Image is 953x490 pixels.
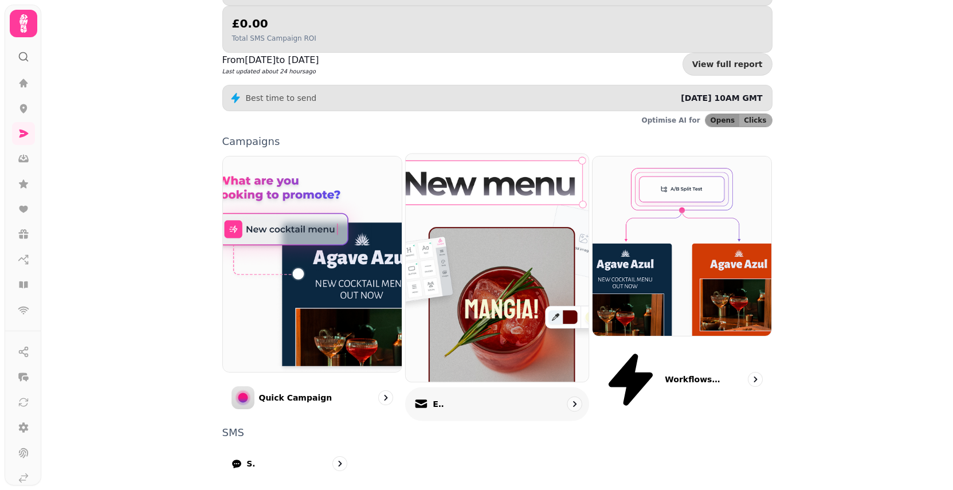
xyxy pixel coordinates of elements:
[750,374,761,385] svg: go to
[433,398,444,410] p: Email
[592,156,772,418] a: Workflows (coming soon)Workflows (coming soon)
[222,67,319,76] p: Last updated about 24 hours ago
[259,392,332,403] p: Quick Campaign
[222,156,403,418] a: Quick CampaignQuick Campaign
[223,156,402,372] img: Quick Campaign
[232,34,316,43] p: Total SMS Campaign ROI
[246,92,317,104] p: Best time to send
[246,458,255,469] p: SMS
[744,117,766,124] span: Clicks
[665,374,722,385] p: Workflows (coming soon)
[568,398,580,410] svg: go to
[222,53,319,67] p: From [DATE] to [DATE]
[705,114,740,127] button: Opens
[681,93,762,103] span: [DATE] 10AM GMT
[683,53,772,76] a: View full report
[642,116,700,125] p: Optimise AI for
[397,143,598,394] img: Email
[380,392,391,403] svg: go to
[405,153,589,421] a: EmailEmail
[222,136,772,147] p: Campaigns
[232,15,316,32] h2: £0.00
[739,114,771,127] button: Clicks
[222,428,772,438] p: SMS
[593,156,772,336] img: Workflows (coming soon)
[222,447,356,480] a: SMS
[334,458,346,469] svg: go to
[711,117,735,124] span: Opens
